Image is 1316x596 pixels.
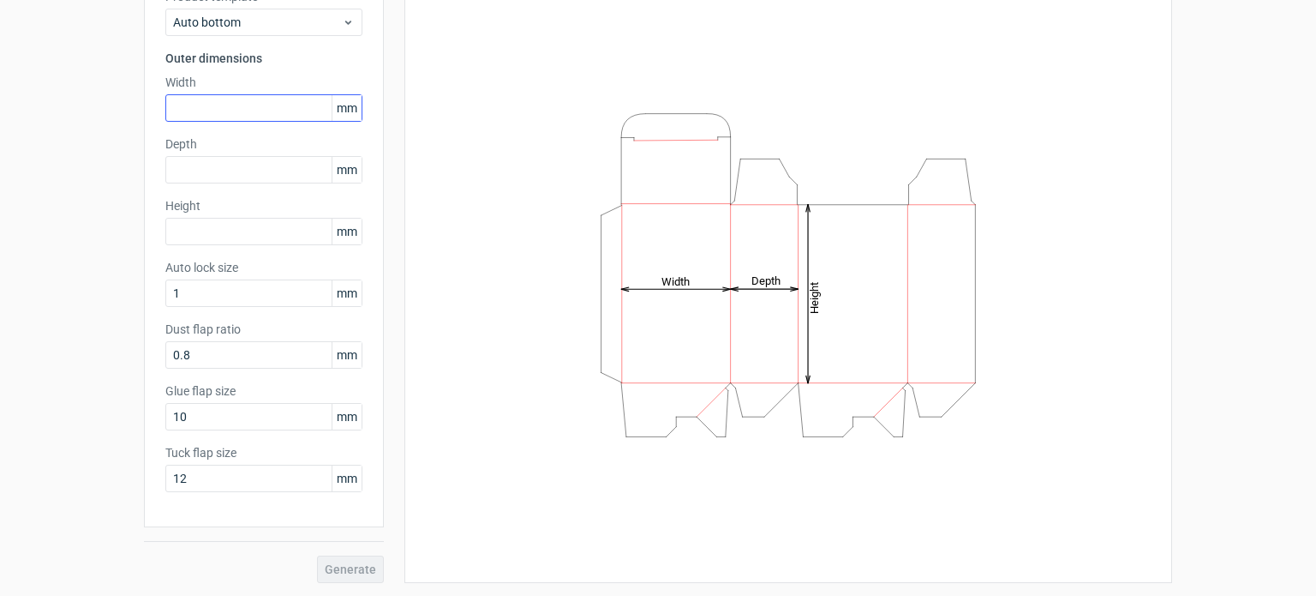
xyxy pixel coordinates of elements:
span: mm [332,342,362,368]
label: Width [165,74,362,91]
span: mm [332,404,362,430]
span: mm [332,280,362,306]
span: Auto bottom [173,14,342,31]
label: Auto lock size [165,259,362,276]
tspan: Depth [751,274,781,287]
span: mm [332,95,362,121]
span: mm [332,157,362,183]
h3: Outer dimensions [165,50,362,67]
label: Glue flap size [165,382,362,400]
tspan: Width [661,274,690,287]
label: Depth [165,135,362,153]
label: Height [165,197,362,214]
label: Dust flap ratio [165,321,362,338]
label: Tuck flap size [165,444,362,461]
span: mm [332,219,362,244]
span: mm [332,466,362,491]
tspan: Height [808,281,821,313]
